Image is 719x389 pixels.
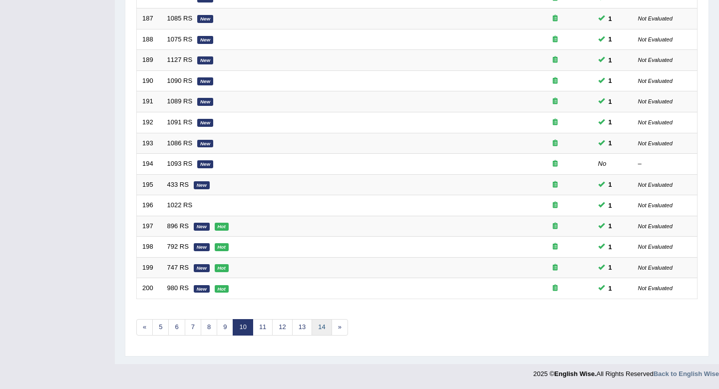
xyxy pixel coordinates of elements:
em: New [194,285,210,293]
div: Exam occurring question [523,55,587,65]
em: New [194,223,210,231]
small: Not Evaluated [638,182,673,188]
td: 199 [137,257,162,278]
small: Not Evaluated [638,244,673,250]
a: 433 RS [167,181,189,188]
em: New [197,15,213,23]
a: 1085 RS [167,14,193,22]
td: 189 [137,50,162,71]
a: « [136,319,153,336]
em: New [194,181,210,189]
small: Not Evaluated [638,140,673,146]
td: 190 [137,70,162,91]
small: Not Evaluated [638,285,673,291]
small: Not Evaluated [638,98,673,104]
a: 9 [217,319,233,336]
a: 1089 RS [167,97,193,105]
em: New [197,36,213,44]
em: New [197,98,213,106]
span: You can still take this question [605,242,616,252]
a: 980 RS [167,284,189,292]
small: Not Evaluated [638,265,673,271]
div: Exam occurring question [523,14,587,23]
strong: English Wise. [554,370,596,378]
td: 200 [137,278,162,299]
div: Exam occurring question [523,201,587,210]
div: Exam occurring question [523,284,587,293]
a: 14 [312,319,332,336]
div: Exam occurring question [523,180,587,190]
a: Back to English Wise [654,370,719,378]
small: Not Evaluated [638,202,673,208]
span: You can still take this question [605,179,616,190]
span: You can still take this question [605,96,616,107]
a: » [332,319,348,336]
div: – [638,159,692,169]
div: Exam occurring question [523,139,587,148]
em: Hot [215,264,229,272]
a: 13 [292,319,312,336]
span: You can still take this question [605,34,616,44]
span: You can still take this question [605,55,616,65]
em: New [197,160,213,168]
div: Exam occurring question [523,242,587,252]
small: Not Evaluated [638,15,673,21]
em: New [197,119,213,127]
div: Exam occurring question [523,76,587,86]
small: Not Evaluated [638,78,673,84]
span: You can still take this question [605,75,616,86]
div: Exam occurring question [523,222,587,231]
div: Exam occurring question [523,159,587,169]
small: Not Evaluated [638,57,673,63]
em: New [197,56,213,64]
td: 198 [137,237,162,258]
div: Exam occurring question [523,263,587,273]
div: Exam occurring question [523,118,587,127]
a: 12 [272,319,292,336]
a: 1091 RS [167,118,193,126]
td: 194 [137,154,162,175]
div: Exam occurring question [523,97,587,106]
a: 792 RS [167,243,189,250]
td: 197 [137,216,162,237]
em: Hot [215,223,229,231]
td: 193 [137,133,162,154]
small: Not Evaluated [638,36,673,42]
a: 7 [185,319,201,336]
td: 195 [137,174,162,195]
span: You can still take this question [605,13,616,24]
a: 747 RS [167,264,189,271]
a: 5 [152,319,169,336]
td: 192 [137,112,162,133]
em: New [194,264,210,272]
span: You can still take this question [605,200,616,211]
small: Not Evaluated [638,119,673,125]
a: 10 [233,319,253,336]
em: No [598,160,607,167]
small: Not Evaluated [638,223,673,229]
em: New [194,243,210,251]
td: 196 [137,195,162,216]
a: 6 [168,319,185,336]
td: 191 [137,91,162,112]
em: Hot [215,243,229,251]
a: 11 [253,319,273,336]
em: New [197,77,213,85]
a: 1086 RS [167,139,193,147]
a: 1075 RS [167,35,193,43]
a: 1090 RS [167,77,193,84]
a: 896 RS [167,222,189,230]
em: Hot [215,285,229,293]
span: You can still take this question [605,262,616,273]
a: 1022 RS [167,201,193,209]
td: 188 [137,29,162,50]
td: 187 [137,8,162,29]
span: You can still take this question [605,138,616,148]
a: 8 [201,319,217,336]
div: Exam occurring question [523,35,587,44]
span: You can still take this question [605,221,616,231]
a: 1127 RS [167,56,193,63]
div: 2025 © All Rights Reserved [533,364,719,379]
span: You can still take this question [605,283,616,294]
